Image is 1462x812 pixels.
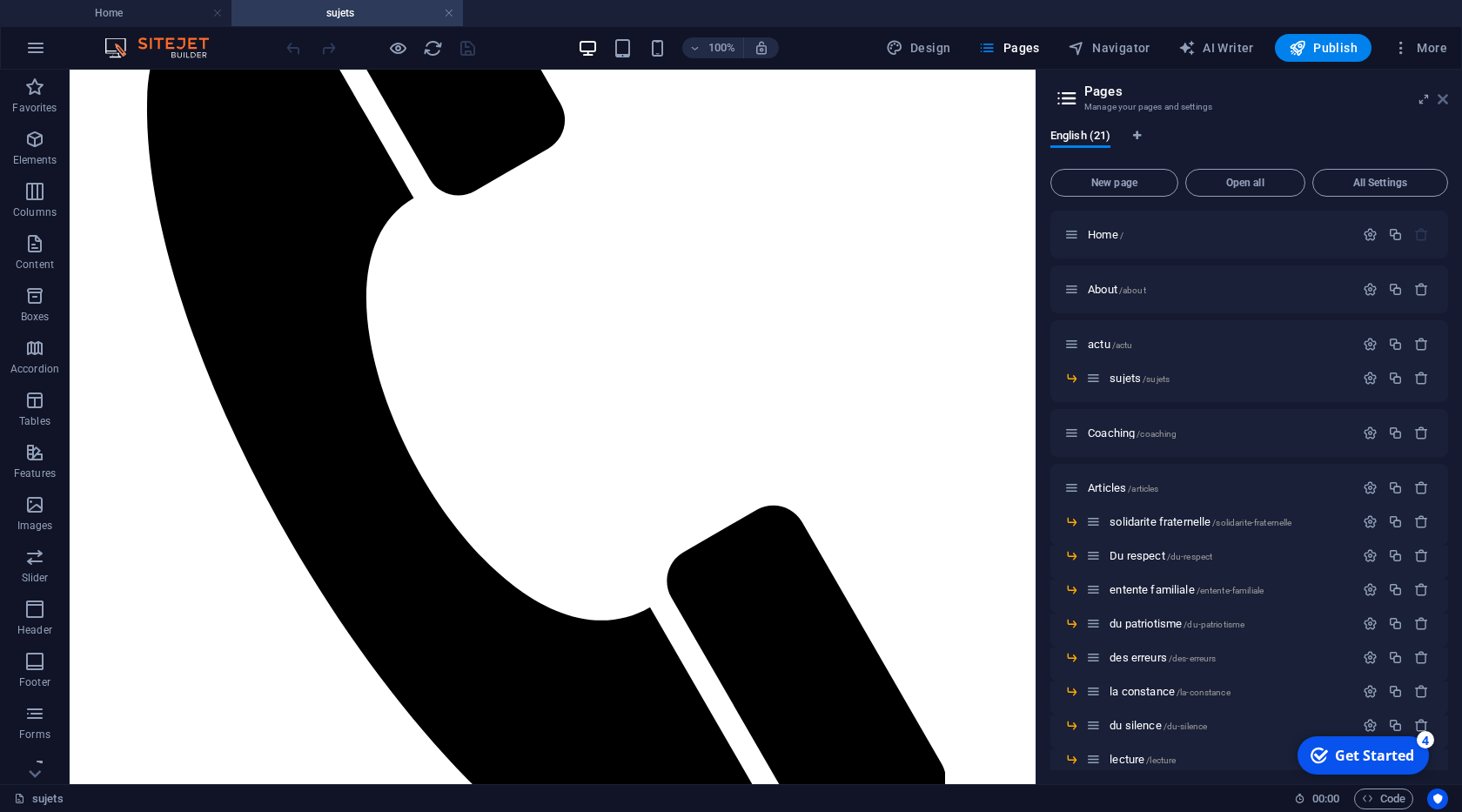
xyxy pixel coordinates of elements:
[1110,549,1212,562] span: Du respect
[1120,231,1123,240] span: /
[1363,480,1378,495] div: Settings
[754,40,769,56] i: On resize automatically adjust zoom level to fit chosen device.
[1388,548,1403,563] div: Duplicate
[1414,514,1429,529] div: Remove
[231,3,463,23] h4: sujets
[14,466,56,480] p: Features
[17,519,53,533] p: Images
[1388,616,1403,631] div: Duplicate
[1083,482,1354,493] div: Articles/articles
[1143,374,1170,384] span: /sujets
[1137,429,1177,439] span: /coaching
[1414,684,1429,699] div: Remove
[1363,282,1378,297] div: Settings
[22,571,49,585] p: Slider
[1050,129,1448,162] div: Language Tabs
[387,37,408,58] button: Click here to leave preview mode and continue editing
[879,34,958,62] div: Design (Ctrl+Alt+Y)
[19,728,50,742] p: Forms
[1388,426,1403,440] div: Duplicate
[1084,99,1413,115] h3: Manage your pages and settings
[1184,620,1244,629] span: /du-patriotisme
[10,362,59,376] p: Accordion
[1212,518,1291,527] span: /solidarite-fraternelle
[1171,34,1261,62] button: AI Writer
[1363,426,1378,440] div: Settings
[1104,652,1354,663] div: des erreurs/des-erreurs
[1178,39,1254,57] span: AI Writer
[1275,34,1371,62] button: Publish
[1050,125,1110,150] span: English (21)
[1110,651,1216,664] span: des erreurs
[682,37,744,58] button: 100%
[1167,552,1213,561] span: /du-respect
[1110,617,1244,630] span: Click to open page
[1083,427,1354,439] div: Coaching/coaching
[17,623,52,637] p: Header
[1104,584,1354,595] div: entente familiale/entente-familiale
[978,39,1039,57] span: Pages
[1385,34,1454,62] button: More
[1104,618,1354,629] div: du patriotisme/du-patriotisme
[423,38,443,58] i: Reload page
[129,2,146,19] div: 4
[1427,789,1448,809] button: Usercentrics
[1414,718,1429,733] div: Remove
[1414,282,1429,297] div: Remove
[1110,583,1264,596] span: Click to open page
[1083,229,1354,240] div: Home/
[1104,372,1354,384] div: sujets/sujets
[1363,616,1378,631] div: Settings
[1169,654,1217,663] span: /des-erreurs
[1110,719,1207,732] span: Click to open page
[1414,650,1429,665] div: Remove
[1110,515,1291,528] span: solidarite fraternelle
[16,258,54,272] p: Content
[1363,371,1378,386] div: Settings
[100,37,231,58] img: Editor Logo
[1363,514,1378,529] div: Settings
[1083,284,1354,295] div: About/about
[1164,721,1208,731] span: /du-silence
[1193,178,1298,188] span: Open all
[1110,372,1170,385] span: sujets
[1110,685,1230,698] span: Click to open page
[1363,227,1378,242] div: Settings
[1185,169,1305,197] button: Open all
[1084,84,1448,99] h2: Pages
[19,675,50,689] p: Footer
[1388,718,1403,733] div: Duplicate
[1050,169,1178,197] button: New page
[1414,371,1429,386] div: Remove
[1414,337,1429,352] div: Remove
[1320,178,1440,188] span: All Settings
[1363,582,1378,597] div: Settings
[1414,616,1429,631] div: Remove
[1312,169,1448,197] button: All Settings
[1083,339,1354,350] div: actu/actu
[1354,789,1413,809] button: Code
[1088,481,1158,494] span: Articles
[1294,789,1340,809] h6: Session time
[1388,371,1403,386] div: Duplicate
[1363,650,1378,665] div: Settings
[1119,285,1146,295] span: /about
[1414,582,1429,597] div: Remove
[1388,684,1403,699] div: Duplicate
[1363,337,1378,352] div: Settings
[1388,650,1403,665] div: Duplicate
[14,789,64,809] a: Click to cancel selection. Double-click to open Pages
[19,414,50,428] p: Tables
[1388,227,1403,242] div: Duplicate
[1392,39,1447,57] span: More
[1197,586,1264,595] span: /entente-familiale
[1104,754,1354,765] div: lecture/lecture
[1363,548,1378,563] div: Settings
[1058,178,1170,188] span: New page
[886,39,951,57] span: Design
[21,310,50,324] p: Boxes
[1088,228,1123,241] span: Click to open page
[13,205,57,219] p: Columns
[1088,426,1177,440] span: Click to open page
[1110,753,1176,766] span: Click to open page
